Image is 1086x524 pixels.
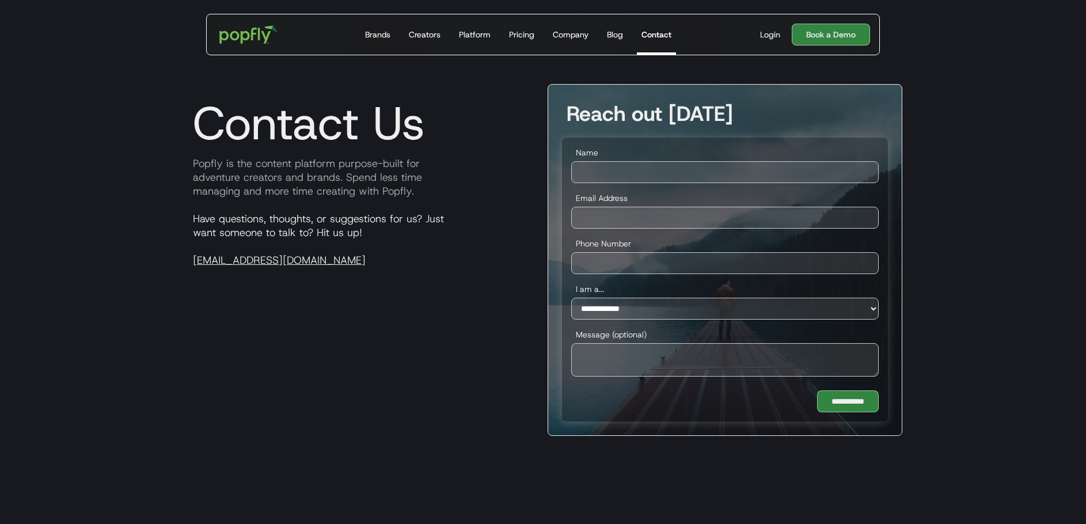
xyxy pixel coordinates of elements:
a: Company [548,14,593,55]
label: Name [571,147,879,158]
a: home [211,17,286,52]
label: Message (optional) [571,329,879,340]
div: Pricing [509,29,534,40]
label: Email Address [571,192,879,204]
a: Creators [404,14,445,55]
div: Blog [607,29,623,40]
div: Brands [365,29,390,40]
strong: Reach out [DATE] [567,100,733,127]
label: Phone Number [571,238,879,249]
a: Blog [602,14,628,55]
a: Book a Demo [792,24,870,45]
h1: Contact Us [184,96,425,151]
p: Popfly is the content platform purpose-built for adventure creators and brands. Spend less time m... [184,157,538,198]
a: Pricing [504,14,539,55]
a: [EMAIL_ADDRESS][DOMAIN_NAME] [193,253,366,267]
div: Login [760,29,780,40]
div: Company [553,29,588,40]
a: Login [755,29,785,40]
form: Demo Conversion Touchpoint [562,138,888,422]
a: Brands [360,14,395,55]
a: Platform [454,14,495,55]
div: Platform [459,29,491,40]
a: Contact [637,14,676,55]
div: Contact [641,29,671,40]
div: Creators [409,29,441,40]
label: I am a... [571,283,879,295]
p: Have questions, thoughts, or suggestions for us? Just want someone to talk to? Hit us up! [184,212,538,267]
